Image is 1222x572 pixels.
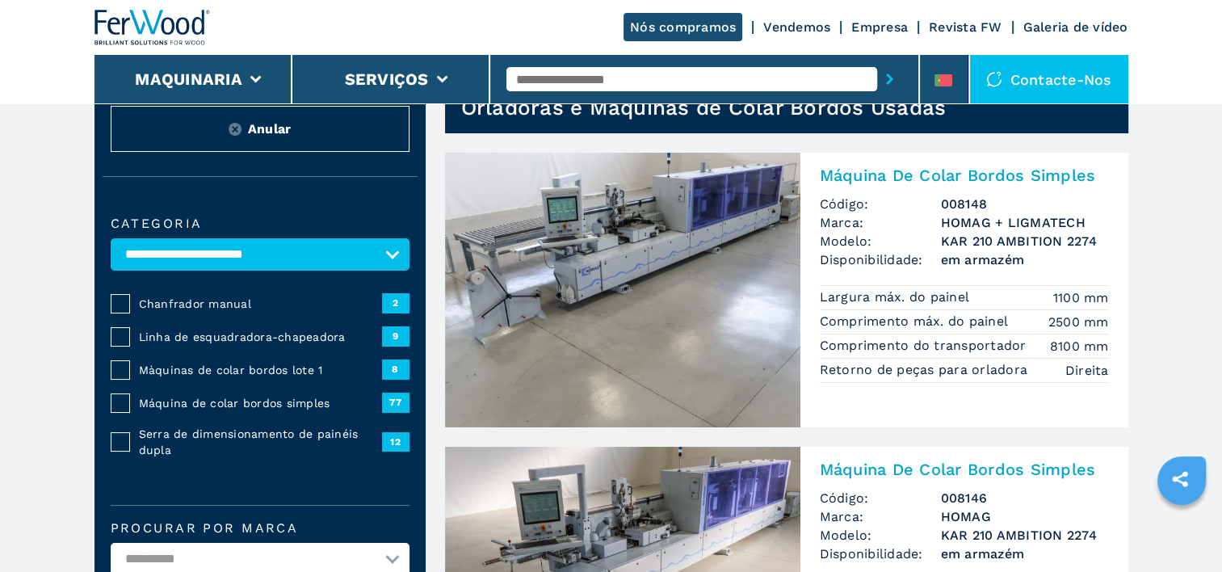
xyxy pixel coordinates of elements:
a: Vendemos [763,19,830,35]
p: Comprimento do transportador [820,337,1031,355]
a: Empresa [851,19,908,35]
h2: Máquina De Colar Bordos Simples [820,166,1109,185]
span: Disponibilidade: [820,250,941,269]
button: Serviços [345,69,429,89]
a: Galeria de vídeo [1023,19,1128,35]
p: Retorno de peças para orladora [820,361,1032,379]
span: Serra de dimensionamento de painéis dupla [139,426,382,458]
span: Código: [820,489,941,507]
span: 12 [382,432,409,452]
span: 2 [382,293,409,313]
h3: 008146 [941,489,1109,507]
a: Máquina De Colar Bordos Simples HOMAG + LIGMATECH KAR 210 AMBITION 2274Máquina De Colar Bordos Si... [445,153,1128,427]
em: 2500 mm [1048,313,1109,331]
span: Máquina de colar bordos simples [139,395,382,411]
h3: KAR 210 AMBITION 2274 [941,232,1109,250]
em: 1100 mm [1053,288,1109,307]
em: Direita [1065,361,1109,380]
iframe: Chat [1153,499,1210,560]
h3: HOMAG + LIGMATECH [941,213,1109,232]
button: Maquinaria [135,69,242,89]
p: Comprimento máx. do painel [820,313,1013,330]
h3: KAR 210 AMBITION 2274 [941,526,1109,545]
span: Modelo: [820,232,941,250]
img: Máquina De Colar Bordos Simples HOMAG + LIGMATECH KAR 210 AMBITION 2274 [445,153,800,427]
p: Largura máx. do painel [820,288,974,306]
a: sharethis [1160,459,1200,499]
img: Reset [229,123,241,136]
span: 8 [382,360,409,379]
span: 77 [382,393,409,412]
span: Marca: [820,507,941,526]
span: 9 [382,326,409,346]
h1: Orladoras e Máquinas de Colar Bordos Usadas [461,95,947,120]
img: Contacte-nos [986,71,1002,87]
span: Linha de esquadradora-chapeadora [139,329,382,345]
label: Procurar por marca [111,522,409,535]
label: categoria [111,217,409,230]
button: ResetAnular [111,106,409,152]
span: Chanfrador manual [139,296,382,312]
a: Nós compramos [624,13,742,41]
img: Ferwood [94,10,211,45]
span: em armazém [941,250,1109,269]
a: Revista FW [929,19,1002,35]
span: Anular [248,120,292,138]
h2: Máquina De Colar Bordos Simples [820,460,1109,479]
span: Modelo: [820,526,941,545]
span: em armazém [941,545,1109,563]
em: 8100 mm [1050,337,1109,355]
span: Marca: [820,213,941,232]
button: submit-button [877,61,902,98]
h3: 008148 [941,195,1109,213]
div: Contacte-nos [970,55,1128,103]
span: Màquinas de colar bordos lote 1 [139,362,382,378]
span: Disponibilidade: [820,545,941,563]
h3: HOMAG [941,507,1109,526]
span: Código: [820,195,941,213]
